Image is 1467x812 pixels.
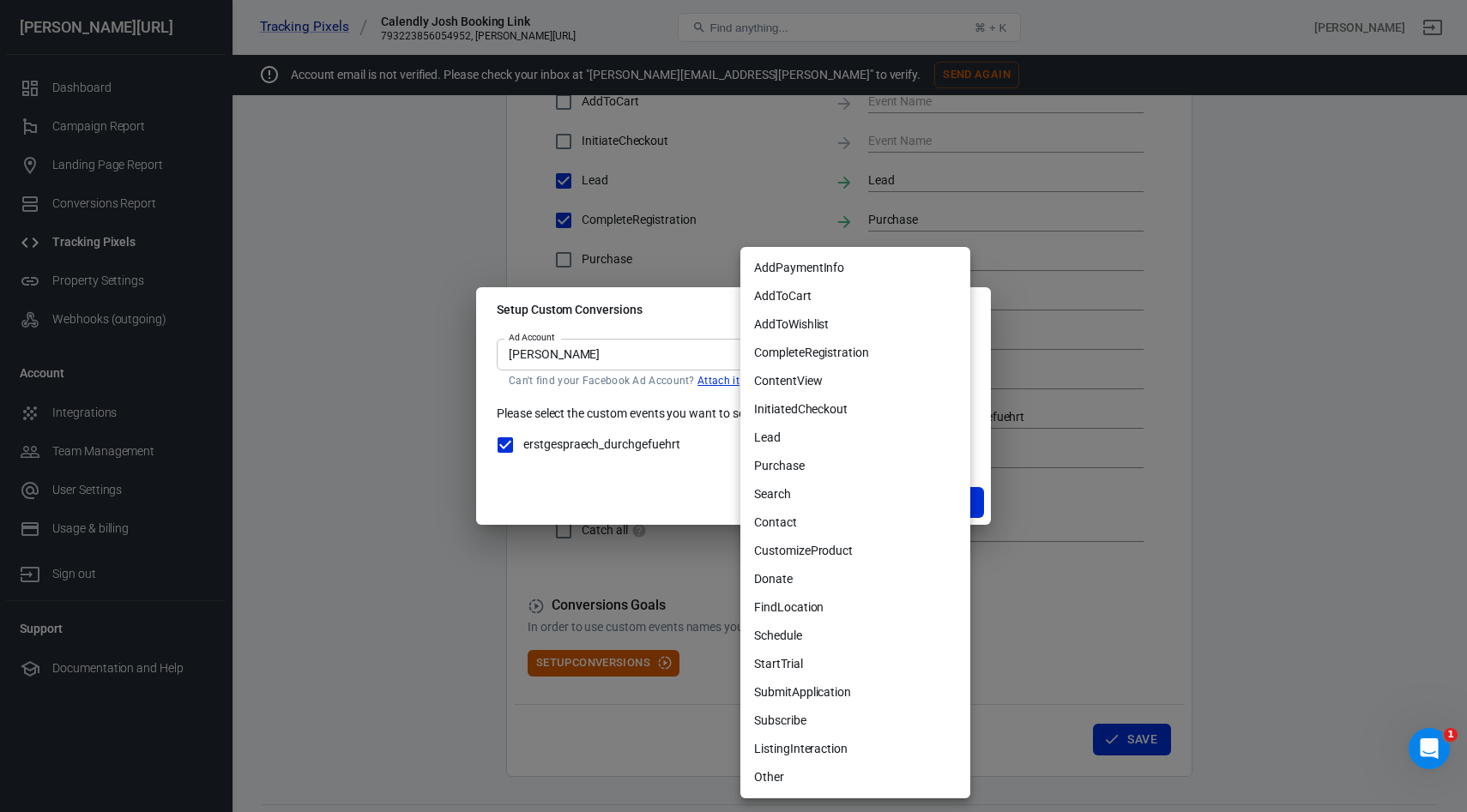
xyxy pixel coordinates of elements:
[740,395,970,424] li: InitiatedCheckout
[740,452,970,480] li: Purchase
[740,735,970,763] li: ListingInteraction
[740,763,970,791] li: Other
[740,282,970,310] li: AddToCart
[740,707,970,735] li: Subscribe
[740,537,970,565] li: CustomizeProduct
[740,480,970,508] li: Search
[740,593,970,622] li: FindLocation
[740,678,970,707] li: SubmitApplication
[740,339,970,367] li: CompleteRegistration
[1409,728,1450,769] iframe: Intercom live chat
[1444,728,1458,742] span: 1
[740,310,970,339] li: AddToWishlist
[740,424,970,452] li: Lead
[740,622,970,650] li: Schedule
[740,254,970,282] li: AddPaymentInfo
[740,367,970,395] li: ContentView
[740,508,970,537] li: Contact
[740,565,970,593] li: Donate
[740,650,970,678] li: StartTrial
